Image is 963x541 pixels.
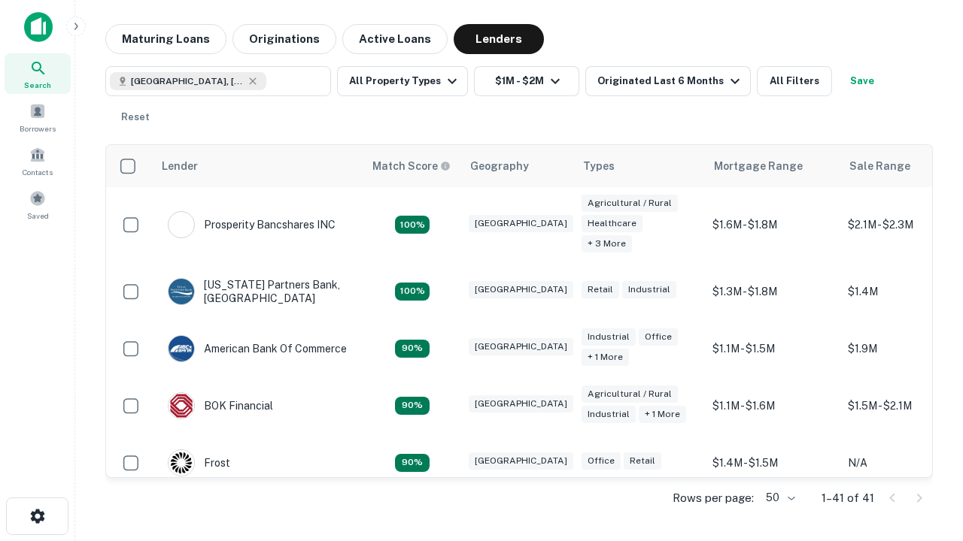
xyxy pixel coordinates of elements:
[23,166,53,178] span: Contacts
[585,66,751,96] button: Originated Last 6 Months
[639,328,678,346] div: Office
[169,450,194,476] img: picture
[24,79,51,91] span: Search
[20,122,56,134] span: Borrowers
[111,102,159,132] button: Reset
[372,158,448,174] h6: Match Score
[888,421,963,493] iframe: Chat Widget
[673,489,754,507] p: Rows per page:
[582,328,636,346] div: Industrial
[574,145,705,187] th: Types
[5,53,71,94] a: Search
[582,215,643,232] div: Healthcare
[582,349,629,366] div: + 1 more
[582,195,678,212] div: Agricultural / Rural
[757,66,832,96] button: All Filters
[760,487,797,509] div: 50
[363,145,461,187] th: Capitalize uses an advanced AI algorithm to match your search with the best lender. The match sco...
[153,145,363,187] th: Lender
[169,336,194,361] img: picture
[705,320,840,377] td: $1.1M - $1.5M
[838,66,886,96] button: Save your search to get updates of matches that match your search criteria.
[469,395,573,413] div: [GEOGRAPHIC_DATA]
[582,235,632,252] div: + 3 more
[395,340,430,358] div: Matching Properties: 3, hasApolloMatch: undefined
[582,406,636,423] div: Industrial
[582,385,678,403] div: Agricultural / Rural
[24,12,53,42] img: capitalize-icon.png
[822,489,874,507] p: 1–41 of 41
[168,335,347,362] div: American Bank Of Commerce
[169,393,194,419] img: picture
[474,66,579,96] button: $1M - $2M
[582,281,619,298] div: Retail
[469,215,573,232] div: [GEOGRAPHIC_DATA]
[705,263,840,320] td: $1.3M - $1.8M
[395,454,430,472] div: Matching Properties: 3, hasApolloMatch: undefined
[372,158,451,174] div: Capitalize uses an advanced AI algorithm to match your search with the best lender. The match sco...
[639,406,686,423] div: + 1 more
[470,157,529,175] div: Geography
[168,392,273,419] div: BOK Financial
[5,184,71,225] a: Saved
[168,211,336,238] div: Prosperity Bancshares INC
[169,279,194,304] img: picture
[461,145,574,187] th: Geography
[597,72,744,90] div: Originated Last 6 Months
[105,24,226,54] button: Maturing Loans
[705,145,840,187] th: Mortgage Range
[624,452,661,470] div: Retail
[849,157,910,175] div: Sale Range
[714,157,803,175] div: Mortgage Range
[131,74,244,88] span: [GEOGRAPHIC_DATA], [GEOGRAPHIC_DATA], [GEOGRAPHIC_DATA]
[469,281,573,298] div: [GEOGRAPHIC_DATA]
[395,283,430,301] div: Matching Properties: 4, hasApolloMatch: undefined
[27,210,49,222] span: Saved
[342,24,448,54] button: Active Loans
[454,24,544,54] button: Lenders
[395,397,430,415] div: Matching Properties: 3, hasApolloMatch: undefined
[705,377,840,434] td: $1.1M - $1.6M
[395,216,430,234] div: Matching Properties: 6, hasApolloMatch: undefined
[583,157,615,175] div: Types
[232,24,336,54] button: Originations
[622,281,676,298] div: Industrial
[5,97,71,138] a: Borrowers
[337,66,468,96] button: All Property Types
[469,338,573,355] div: [GEOGRAPHIC_DATA]
[705,434,840,491] td: $1.4M - $1.5M
[582,452,621,470] div: Office
[162,157,198,175] div: Lender
[705,187,840,263] td: $1.6M - $1.8M
[168,278,348,305] div: [US_STATE] Partners Bank, [GEOGRAPHIC_DATA]
[169,212,194,237] img: picture
[168,449,230,476] div: Frost
[469,452,573,470] div: [GEOGRAPHIC_DATA]
[5,141,71,181] a: Contacts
